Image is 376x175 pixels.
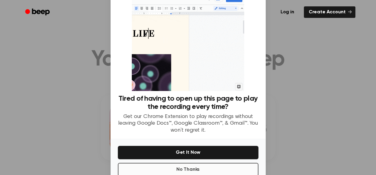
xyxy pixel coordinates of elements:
a: Create Account [304,6,355,18]
a: Beep [21,6,55,18]
p: Get our Chrome Extension to play recordings without leaving Google Docs™, Google Classroom™, & Gm... [118,113,258,134]
h3: Tired of having to open up this page to play the recording every time? [118,95,258,111]
a: Log in [275,5,300,19]
button: Get It Now [118,146,258,159]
